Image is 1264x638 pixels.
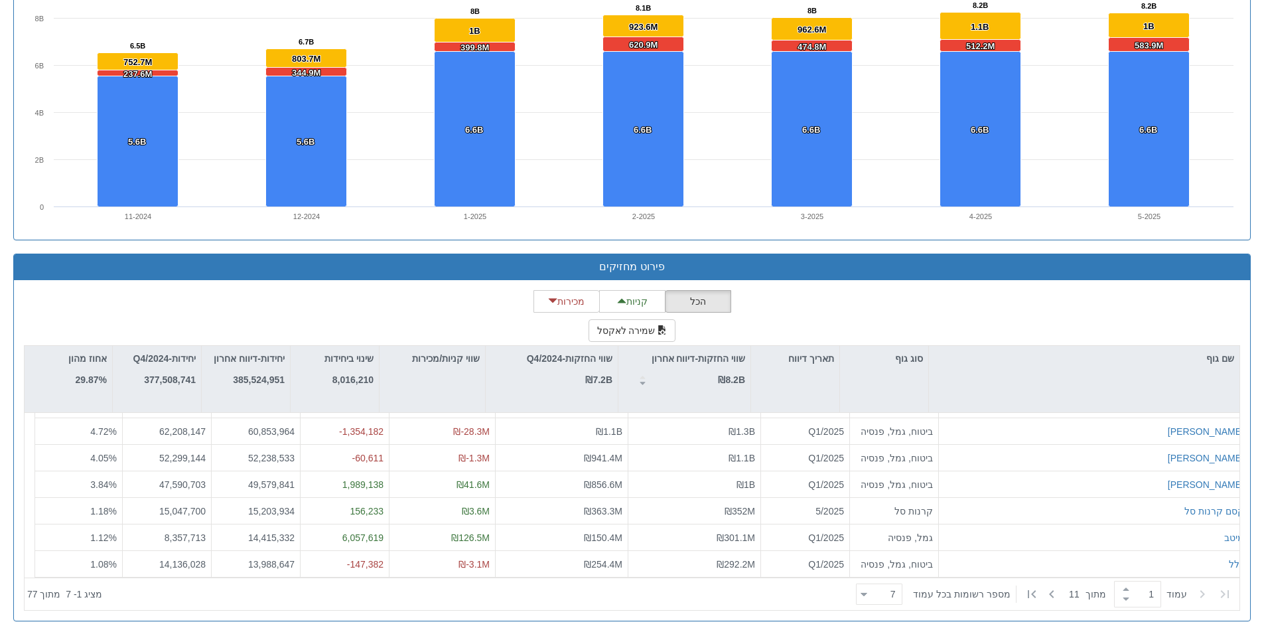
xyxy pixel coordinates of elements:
[725,505,755,516] span: ₪352M
[596,426,622,436] span: ₪1.1B
[851,580,1237,609] div: ‏ מתוך
[306,530,384,544] div: 6,057,619
[462,505,490,516] span: ₪3.6M
[458,452,490,463] span: ₪-1.3M
[973,1,988,9] tspan: 8.2B
[40,424,117,438] div: 4.72 %
[292,54,320,64] tspan: 803.7M
[40,530,117,544] div: 1.12 %
[35,109,44,117] text: 4B
[306,504,384,517] div: 156,233
[527,351,612,366] p: שווי החזקות-Q4/2024
[217,424,295,438] div: 60,853,964
[1224,530,1244,544] button: מיטב
[840,346,928,371] div: סוג גוף
[128,477,206,491] div: 47,590,703
[632,212,655,220] text: 2-2025
[217,504,295,517] div: 15,203,934
[40,203,44,211] text: 0
[801,212,823,220] text: 3-2025
[27,580,102,609] div: ‏מציג 1 - 7 ‏ מתוך 77
[470,7,480,15] tspan: 8B
[766,504,844,517] div: 5/2025
[1229,557,1244,570] button: כלל
[217,557,295,570] div: 13,988,647
[1168,424,1244,438] button: [PERSON_NAME]
[40,477,117,491] div: 3.84 %
[133,351,196,366] p: יחידות-Q4/2024
[802,125,820,135] tspan: 6.6B
[128,504,206,517] div: 15,047,700
[123,57,152,67] tspan: 752.7M
[293,212,320,220] text: 12-2024
[128,137,146,147] tspan: 5.6B
[380,346,485,371] div: שווי קניות/מכירות
[128,451,206,464] div: 52,299,144
[306,451,384,464] div: -60,611
[292,68,320,78] tspan: 344.9M
[665,290,731,313] button: הכל
[125,212,151,220] text: 11-2024
[717,532,755,542] span: ₪301.1M
[128,530,206,544] div: 8,357,713
[737,479,755,489] span: ₪1B
[40,557,117,570] div: 1.08 %
[766,530,844,544] div: Q1/2025
[1143,21,1155,31] tspan: 1B
[971,125,989,135] tspan: 6.6B
[76,374,107,385] strong: 29.87%
[798,42,826,52] tspan: 474.8M
[460,42,489,52] tspan: 399.8M
[40,504,117,517] div: 1.18 %
[717,558,755,569] span: ₪292.2M
[35,15,44,23] text: 8B
[798,25,826,35] tspan: 962.6M
[855,557,933,570] div: ביטוח, גמל, פנסיה
[469,26,480,36] tspan: 1B
[929,346,1239,371] div: שם גוף
[766,557,844,570] div: Q1/2025
[299,38,314,46] tspan: 6.7B
[766,451,844,464] div: Q1/2025
[464,212,486,220] text: 1-2025
[1138,212,1160,220] text: 5-2025
[40,451,117,464] div: 4.05 %
[966,41,995,51] tspan: 512.2M
[585,374,612,385] strong: ₪7.2B
[729,426,755,436] span: ₪1.3B
[1069,588,1086,601] span: 11
[751,346,839,371] div: תאריך דיווח
[1166,588,1187,601] span: ‏עמוד
[913,588,1011,601] span: ‏מספר רשומות בכל עמוד
[453,426,490,436] span: ₪-28.3M
[144,374,196,385] strong: 377,508,741
[652,351,745,366] p: שווי החזקות-דיווח אחרון
[855,451,933,464] div: ביטוח, גמל, פנסיה
[456,479,490,489] span: ₪41.6M
[766,424,844,438] div: Q1/2025
[1168,451,1244,464] div: [PERSON_NAME]
[855,424,933,438] div: ביטוח, גמל, פנסיה
[584,452,622,463] span: ₪941.4M
[324,351,374,366] p: שינוי ביחידות
[629,22,658,32] tspan: 923.6M
[718,374,745,385] strong: ₪8.2B
[1135,40,1163,50] tspan: 583.9M
[808,7,817,15] tspan: 8B
[634,125,652,135] tspan: 6.6B
[629,40,658,50] tspan: 620.9M
[1184,504,1244,517] button: קסם קרנות סל
[1141,2,1157,10] tspan: 8.2B
[217,530,295,544] div: 14,415,332
[584,479,622,489] span: ₪856.6M
[533,290,600,313] button: מכירות
[636,4,651,12] tspan: 8.1B
[1168,477,1244,491] button: [PERSON_NAME]
[599,290,666,313] button: קניות
[589,319,676,342] button: שמירה לאקסל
